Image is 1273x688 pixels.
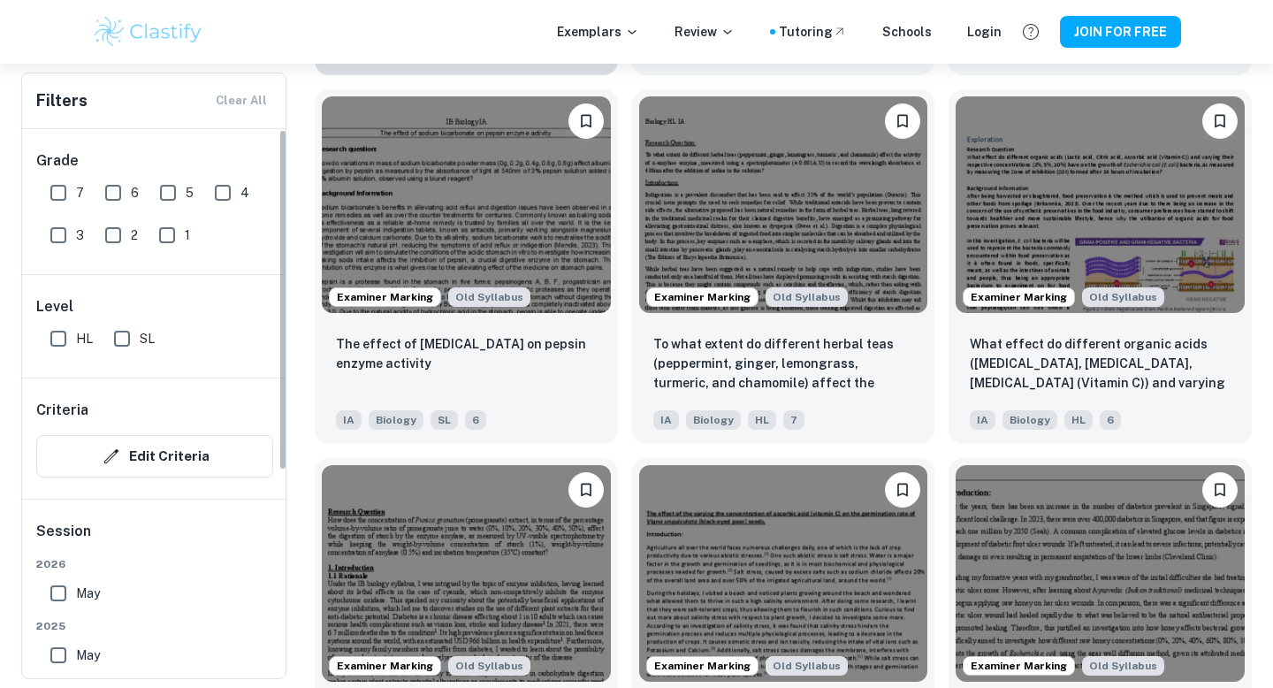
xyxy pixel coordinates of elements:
a: Examiner MarkingStarting from the May 2025 session, the Biology IA requirements have changed. It'... [315,89,618,444]
p: What effect do different organic acids (Lactic acid, Citric acid, Ascorbic acid (Vitamin C)) and ... [970,334,1231,394]
button: Help and Feedback [1016,17,1046,47]
span: IA [653,410,679,430]
div: Starting from the May 2025 session, the Biology IA requirements have changed. It's OK to refer to... [766,287,848,307]
div: Starting from the May 2025 session, the Biology IA requirements have changed. It's OK to refer to... [766,656,848,676]
button: Please log in to bookmark exemplars [1202,103,1238,139]
span: Examiner Marking [330,658,440,674]
img: Biology IA example thumbnail: How does the concentration of Punica gra [322,465,611,682]
span: 7 [783,410,804,430]
div: Starting from the May 2025 session, the Biology IA requirements have changed. It's OK to refer to... [448,287,530,307]
span: 6 [1100,410,1121,430]
span: Examiner Marking [330,289,440,305]
span: 6 [131,183,139,203]
p: Exemplars [557,22,639,42]
span: HL [1064,410,1093,430]
span: Old Syllabus [766,656,848,676]
span: Old Syllabus [1082,287,1164,307]
span: Biology [686,410,741,430]
span: Examiner Marking [647,289,758,305]
button: Please log in to bookmark exemplars [568,472,604,508]
span: 2 [131,226,138,245]
span: 3 [76,226,84,245]
span: HL [748,410,776,430]
span: Examiner Marking [964,658,1074,674]
span: HL [76,329,93,348]
span: Old Syllabus [448,287,530,307]
a: Examiner MarkingStarting from the May 2025 session, the Biology IA requirements have changed. It'... [949,89,1252,444]
img: Biology IA example thumbnail: What effect do different organic acids ( [956,96,1245,313]
span: Biology [1002,410,1057,430]
span: SL [140,329,155,348]
span: Examiner Marking [647,658,758,674]
img: Biology IA example thumbnail: How does priming of Vigna unguiculata (b [639,465,928,682]
h6: Criteria [36,400,88,421]
img: Biology IA example thumbnail: What is the effect of using different so [956,465,1245,682]
img: Biology IA example thumbnail: The effect of sodium bicarbonate on peps [322,96,611,313]
span: Old Syllabus [448,656,530,676]
button: JOIN FOR FREE [1060,16,1181,48]
div: Starting from the May 2025 session, the Biology IA requirements have changed. It's OK to refer to... [1082,287,1164,307]
a: Login [967,22,1002,42]
button: Please log in to bookmark exemplars [885,103,920,139]
span: 6 [465,410,486,430]
p: Review [675,22,735,42]
span: Examiner Marking [964,289,1074,305]
span: May [76,584,100,603]
p: The effect of sodium bicarbonate on pepsin enzyme activity [336,334,597,373]
span: 2025 [36,618,273,634]
span: Biology [369,410,423,430]
div: Starting from the May 2025 session, the Biology IA requirements have changed. It's OK to refer to... [448,656,530,676]
p: To what extent do different herbal teas (peppermint, ginger, lemongrass, turmeric, and chamomile)... [653,334,914,394]
h6: Grade [36,150,273,172]
h6: Session [36,521,273,556]
span: Old Syllabus [766,287,848,307]
span: 1 [185,226,190,245]
span: 4 [240,183,249,203]
img: Clastify logo [92,14,204,50]
h6: Level [36,296,273,317]
span: SL [431,410,458,430]
button: Please log in to bookmark exemplars [1202,472,1238,508]
span: IA [970,410,995,430]
button: Edit Criteria [36,435,273,478]
div: Starting from the May 2025 session, the Biology IA requirements have changed. It's OK to refer to... [1082,656,1164,676]
span: 7 [76,183,84,203]
span: May [76,646,100,665]
a: Examiner MarkingStarting from the May 2025 session, the Biology IA requirements have changed. It'... [632,89,935,444]
a: Tutoring [779,22,847,42]
a: Schools [882,22,932,42]
button: Please log in to bookmark exemplars [885,472,920,508]
h6: Filters [36,88,88,113]
span: 5 [186,183,194,203]
button: Please log in to bookmark exemplars [568,103,604,139]
span: Old Syllabus [1082,656,1164,676]
span: IA [336,410,362,430]
img: Biology IA example thumbnail: To what extent do different herbal teas [639,96,928,313]
span: 2026 [36,556,273,572]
